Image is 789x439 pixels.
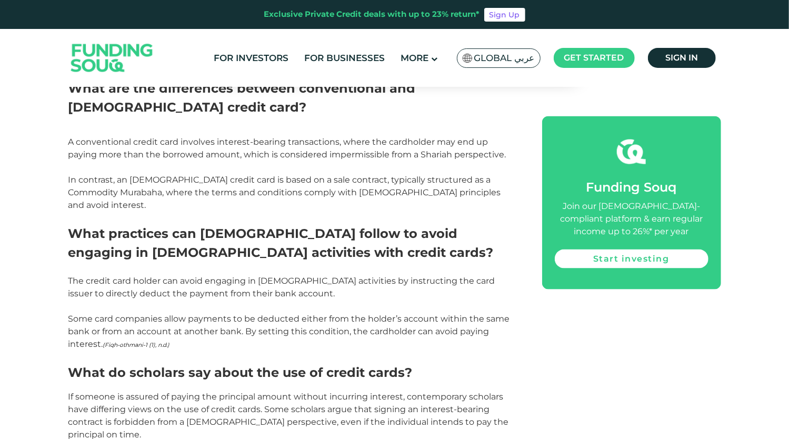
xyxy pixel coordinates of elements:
span: Get started [564,53,624,63]
span: What do scholars say about the use of credit cards? [68,365,413,380]
span: Global عربي [474,52,535,64]
span: (Fiqh-othmani-1 (1), n.d.) [103,342,170,348]
span: Some card companies allow payments to be deducted either from the holder’s account within the sam... [68,314,510,349]
img: Logo [61,32,164,85]
span: A conventional credit card involves interest-bearing transactions, where the cardholder may end u... [68,137,506,159]
a: Start investing [555,249,708,268]
div: Exclusive Private Credit deals with up to 23% return* [264,8,480,21]
div: Join our [DEMOGRAPHIC_DATA]-compliant platform & earn regular income up to 26%* per year [555,199,708,237]
span: The credit card holder can avoid engaging in [DEMOGRAPHIC_DATA] activities by instructing the car... [68,276,495,298]
strong: What are the differences between conventional and [DEMOGRAPHIC_DATA] credit card? [68,81,416,115]
strong: What practices can [DEMOGRAPHIC_DATA] follow to avoid engaging in [DEMOGRAPHIC_DATA] activities w... [68,226,494,260]
a: For Businesses [302,49,387,67]
span: More [401,53,428,63]
span: In contrast, an [DEMOGRAPHIC_DATA] credit card is based on a sale contract, typically structured ... [68,175,501,210]
a: Sign in [648,48,716,68]
span: Funding Souq [586,179,677,194]
a: For Investors [211,49,291,67]
a: Sign Up [484,8,525,22]
img: SA Flag [463,54,472,63]
span: Sign in [665,53,698,63]
img: fsicon [617,137,646,166]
